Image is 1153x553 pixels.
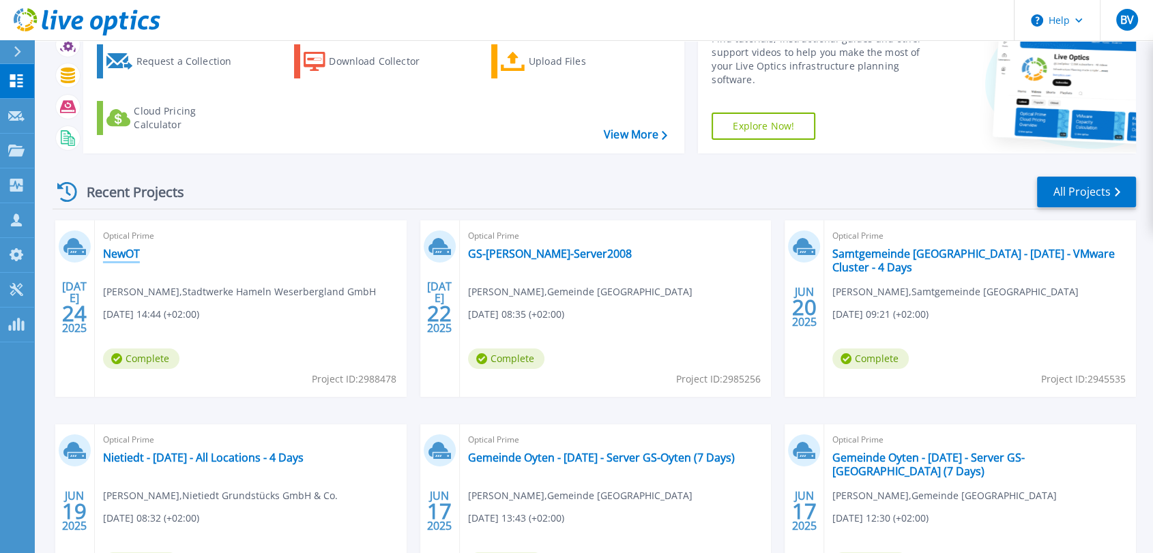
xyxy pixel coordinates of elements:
[97,101,249,135] a: Cloud Pricing Calculator
[103,348,179,369] span: Complete
[103,451,304,464] a: Nietiedt - [DATE] - All Locations - 4 Days
[832,247,1128,274] a: Samtgemeinde [GEOGRAPHIC_DATA] - [DATE] - VMware Cluster - 4 Days
[103,284,376,299] span: [PERSON_NAME] , Stadtwerke Hameln Weserbergland GmbH
[1037,177,1136,207] a: All Projects
[103,488,338,503] span: [PERSON_NAME] , Nietiedt Grundstücks GmbH & Co.
[832,488,1057,503] span: [PERSON_NAME] , Gemeinde [GEOGRAPHIC_DATA]
[832,348,909,369] span: Complete
[712,32,933,87] div: Find tutorials, instructional guides and other support videos to help you make the most of your L...
[468,284,692,299] span: [PERSON_NAME] , Gemeinde [GEOGRAPHIC_DATA]
[832,451,1128,478] a: Gemeinde Oyten - [DATE] - Server GS-[GEOGRAPHIC_DATA] (7 Days)
[426,282,452,332] div: [DATE] 2025
[791,486,817,536] div: JUN 2025
[676,372,761,387] span: Project ID: 2985256
[103,228,398,243] span: Optical Prime
[468,228,763,243] span: Optical Prime
[832,307,929,322] span: [DATE] 09:21 (+02:00)
[468,451,735,464] a: Gemeinde Oyten - [DATE] - Server GS-Oyten (7 Days)
[134,104,243,132] div: Cloud Pricing Calculator
[294,44,446,78] a: Download Collector
[61,486,87,536] div: JUN 2025
[53,175,203,209] div: Recent Projects
[468,307,564,322] span: [DATE] 08:35 (+02:00)
[832,284,1079,299] span: [PERSON_NAME] , Samtgemeinde [GEOGRAPHIC_DATA]
[97,44,249,78] a: Request a Collection
[792,301,817,313] span: 20
[712,113,815,140] a: Explore Now!
[62,308,87,319] span: 24
[832,432,1128,447] span: Optical Prime
[103,247,140,260] a: NewOT
[103,307,199,322] span: [DATE] 14:44 (+02:00)
[1120,14,1133,25] span: BV
[468,247,632,260] a: GS-[PERSON_NAME]-Server2008
[468,348,544,369] span: Complete
[791,282,817,332] div: JUN 2025
[832,228,1128,243] span: Optical Prime
[832,511,929,526] span: [DATE] 12:30 (+02:00)
[61,282,87,332] div: [DATE] 2025
[468,432,763,447] span: Optical Prime
[468,511,564,526] span: [DATE] 13:43 (+02:00)
[62,505,87,517] span: 19
[427,308,452,319] span: 22
[491,44,643,78] a: Upload Files
[426,486,452,536] div: JUN 2025
[103,432,398,447] span: Optical Prime
[136,48,245,75] div: Request a Collection
[529,48,638,75] div: Upload Files
[604,128,667,141] a: View More
[312,372,396,387] span: Project ID: 2988478
[792,505,817,517] span: 17
[468,488,692,503] span: [PERSON_NAME] , Gemeinde [GEOGRAPHIC_DATA]
[329,48,438,75] div: Download Collector
[427,505,452,517] span: 17
[103,511,199,526] span: [DATE] 08:32 (+02:00)
[1041,372,1126,387] span: Project ID: 2945535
